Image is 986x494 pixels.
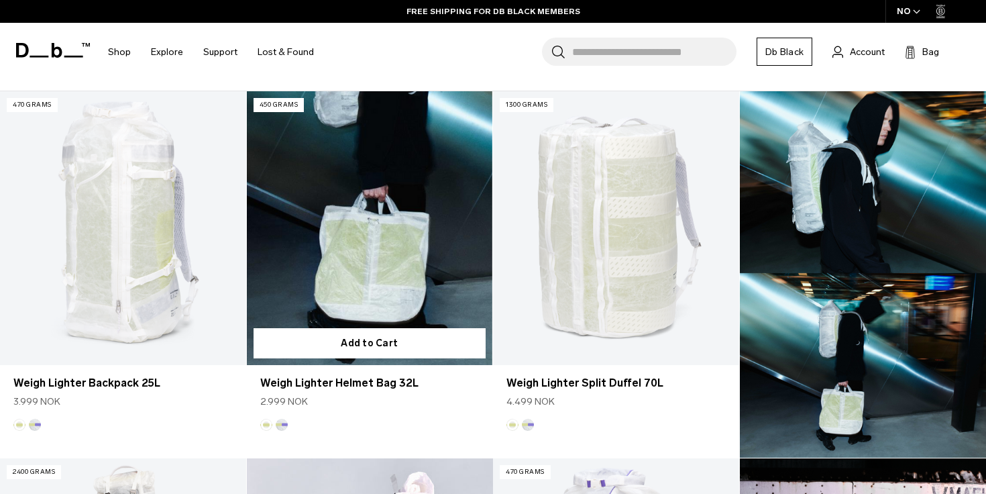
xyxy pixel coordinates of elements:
button: Aurora [29,419,41,431]
a: Weigh Lighter Split Duffel 70L [493,91,739,364]
span: Account [850,45,885,59]
p: 450 grams [254,98,305,112]
button: Diffusion [13,419,25,431]
p: 470 grams [500,465,551,479]
button: Aurora [522,419,534,431]
a: Shop [108,28,131,76]
p: 1300 grams [500,98,553,112]
a: FREE SHIPPING FOR DB BLACK MEMBERS [406,5,580,17]
p: 470 grams [7,98,58,112]
span: 2.999 NOK [260,395,308,409]
a: Weigh Lighter Helmet Bag 32L [260,375,480,391]
button: Aurora [276,419,288,431]
nav: Main Navigation [98,23,324,81]
button: Diffusion [506,419,518,431]
a: Db Black [757,38,812,66]
a: Account [832,44,885,60]
span: 3.999 NOK [13,395,60,409]
button: Add to Cart [254,328,486,358]
a: Weigh Lighter Helmet Bag 32L [247,91,493,364]
a: Explore [151,28,183,76]
a: Weigh Lighter Split Duffel 70L [506,375,726,391]
button: Bag [905,44,939,60]
button: Diffusion [260,419,272,431]
p: 2400 grams [7,465,61,479]
a: Lost & Found [258,28,314,76]
a: Support [203,28,237,76]
span: Bag [922,45,939,59]
a: Weigh Lighter Backpack 25L [13,375,233,391]
span: 4.499 NOK [506,395,555,409]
